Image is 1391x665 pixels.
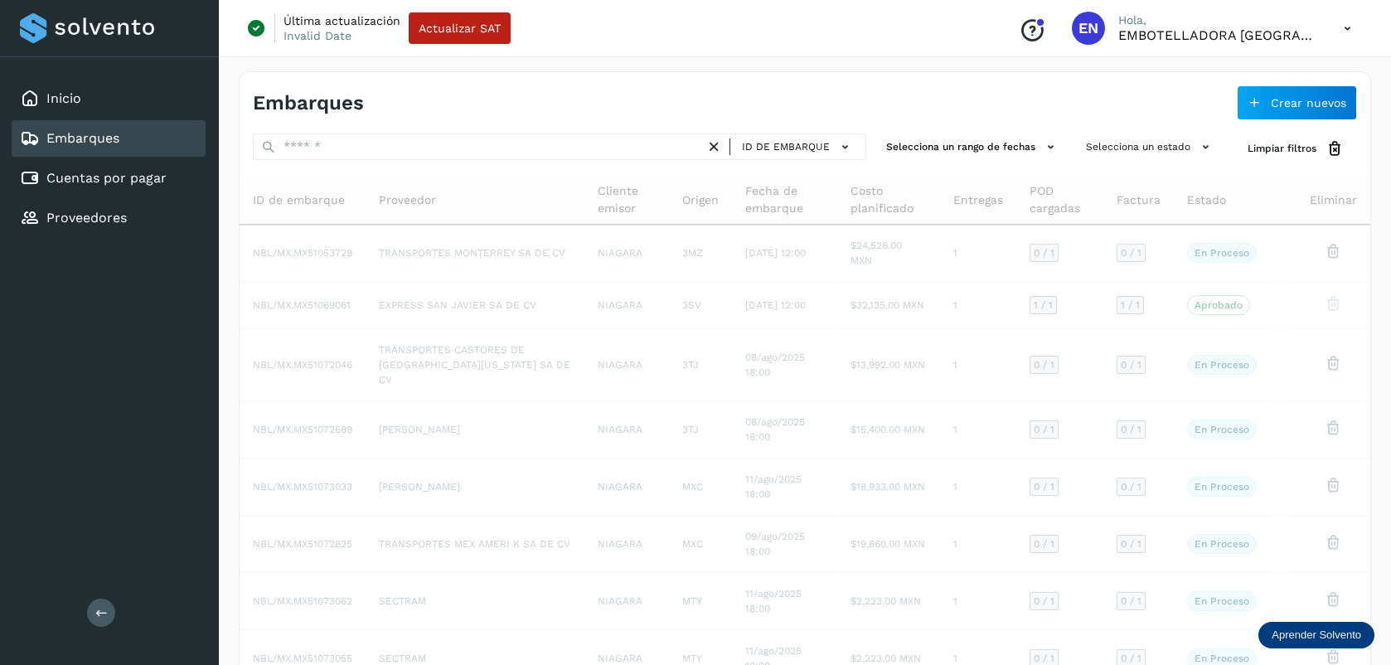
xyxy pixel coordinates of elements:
span: Costo planificado [851,182,927,217]
p: En proceso [1195,359,1249,371]
td: MXC [669,516,732,573]
td: $13,992.00 MXN [837,329,940,401]
td: NIAGARA [584,516,669,573]
span: [DATE] 12:00 [745,299,806,311]
td: $18,933.00 MXN [837,459,940,516]
span: Entregas [953,192,1003,209]
span: 0 / 1 [1121,248,1141,258]
span: NBL/MX.MX51069061 [253,299,351,311]
span: 1 / 1 [1121,300,1140,310]
span: 1 / 1 [1034,300,1053,310]
span: 08/ago/2025 18:00 [745,352,805,378]
span: Cliente emisor [598,182,656,217]
td: MTY [669,573,732,630]
p: En proceso [1195,653,1249,664]
td: 1 [940,282,1016,329]
button: ID de embarque [737,135,859,159]
span: 0 / 1 [1121,539,1141,549]
td: 3SV [669,282,732,329]
span: NBL/MX.MX51053729 [253,247,352,259]
span: NBL/MX.MX51073033 [253,481,352,493]
p: Aprobado [1195,299,1243,311]
td: NIAGARA [584,459,669,516]
span: 08/ago/2025 18:00 [745,416,805,443]
a: Embarques [46,130,119,146]
span: Estado [1187,192,1226,209]
button: Crear nuevos [1237,85,1357,120]
button: Limpiar filtros [1234,133,1357,164]
span: NBL/MX.MX51072046 [253,359,352,371]
span: NBL/MX.MX51072689 [253,424,352,435]
td: NIAGARA [584,573,669,630]
td: 3TJ [669,401,732,459]
span: 0 / 1 [1034,248,1054,258]
td: 1 [940,329,1016,401]
span: 0 / 1 [1121,482,1141,492]
span: 0 / 1 [1121,360,1141,370]
a: Proveedores [46,210,127,226]
span: 0 / 1 [1121,596,1141,606]
button: Actualizar SAT [409,12,511,44]
span: 0 / 1 [1121,653,1141,663]
div: Proveedores [12,200,206,236]
td: 3TJ [669,329,732,401]
p: Hola, [1118,13,1317,27]
span: 0 / 1 [1034,482,1054,492]
span: 11/ago/2025 18:00 [745,588,802,614]
span: Factura [1117,192,1161,209]
td: $32,135.00 MXN [837,282,940,329]
span: 09/ago/2025 18:00 [745,531,805,557]
div: Embarques [12,120,206,157]
td: TRANSPORTES MONTERREY SA DE CV [366,225,584,282]
td: EXPRESS SAN JAVIER SA DE CV [366,282,584,329]
span: [DATE] 12:00 [745,247,806,259]
a: Inicio [46,90,81,106]
td: $19,860.00 MXN [837,516,940,573]
span: Origen [682,192,719,209]
td: MXC [669,459,732,516]
div: Inicio [12,80,206,117]
td: 1 [940,401,1016,459]
span: POD cargadas [1030,182,1090,217]
div: Aprender Solvento [1258,622,1374,648]
span: NBL/MX.MX51072825 [253,538,352,550]
h4: Embarques [253,91,364,115]
span: 0 / 1 [1034,425,1054,434]
p: Invalid Date [284,28,351,43]
td: NIAGARA [584,225,669,282]
span: 11/ago/2025 18:00 [745,473,802,500]
td: 3MZ [669,225,732,282]
p: En proceso [1195,481,1249,493]
td: TRANSPORTES CASTORES DE [GEOGRAPHIC_DATA][US_STATE] SA DE CV [366,329,584,401]
td: [PERSON_NAME] [366,459,584,516]
span: Eliminar [1310,192,1357,209]
td: TRANSPORTES MEX AMERI K SA DE CV [366,516,584,573]
td: SECTRAM [366,573,584,630]
p: En proceso [1195,538,1249,550]
span: 0 / 1 [1034,539,1054,549]
td: 1 [940,516,1016,573]
div: Cuentas por pagar [12,160,206,197]
span: ID de embarque [253,192,345,209]
span: Proveedor [379,192,436,209]
span: Fecha de embarque [745,182,824,217]
p: Aprender Solvento [1272,629,1361,642]
span: 0 / 1 [1034,596,1054,606]
a: Cuentas por pagar [46,170,167,186]
span: Limpiar filtros [1248,141,1316,156]
td: NIAGARA [584,329,669,401]
td: 1 [940,225,1016,282]
p: En proceso [1195,595,1249,607]
span: NBL/MX.MX51073062 [253,595,352,607]
p: Última actualización [284,13,400,28]
td: $2,223.00 MXN [837,573,940,630]
span: 0 / 1 [1121,425,1141,434]
td: NIAGARA [584,282,669,329]
span: 0 / 1 [1034,653,1054,663]
td: NIAGARA [584,401,669,459]
span: NBL/MX.MX51073055 [253,653,352,664]
button: Selecciona un estado [1079,133,1221,161]
td: [PERSON_NAME] [366,401,584,459]
p: En proceso [1195,247,1249,259]
td: 1 [940,459,1016,516]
